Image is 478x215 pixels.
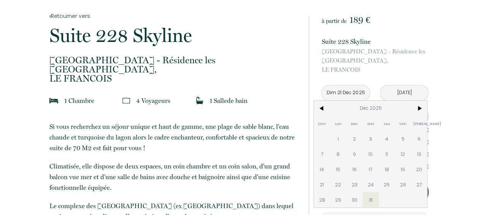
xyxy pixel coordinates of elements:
span: 23 [346,177,362,192]
span: 30 [346,192,362,207]
span: 25 [379,177,395,192]
span: 26 [395,177,411,192]
p: 4 Voyageur [136,95,170,106]
span: 8 [330,146,346,162]
span: 1 [330,131,346,146]
span: 10 [362,146,379,162]
span: 17 [362,162,379,177]
span: 6 [411,131,427,146]
span: Mer [362,116,379,131]
p: Climatisée, elle dispose de deux espaces, un coin chambre et un coin salon, d'un grand balcon vue... [49,161,299,193]
span: Jeu [379,116,395,131]
p: LE FRANCOIS [49,56,299,83]
p: 1 Salle de bain [210,95,248,106]
span: > [411,101,427,116]
span: 5 [395,131,411,146]
span: Ven [395,116,411,131]
span: 12 [395,146,411,162]
span: < [314,101,330,116]
span: 27 [411,177,427,192]
span: Lun [330,116,346,131]
span: 29 [330,192,346,207]
p: Si vous recherchez un séjour unique et haut de gamme, une plage de sable blanc, l'eau chaude et t... [49,121,299,153]
span: 28 [314,192,330,207]
img: guests [122,97,130,104]
span: s [168,97,170,104]
span: 13 [411,146,427,162]
span: 14 [314,162,330,177]
span: 189 € [349,14,370,25]
p: Suite 228 Skyline [321,36,429,47]
span: 4 [379,131,395,146]
a: Retourner vers [49,12,299,20]
span: [GEOGRAPHIC_DATA] - Résidence les [GEOGRAPHIC_DATA], [49,56,299,74]
span: 24 [362,177,379,192]
p: 1 Chambre [64,95,94,106]
span: 16 [346,162,362,177]
p: LE FRANCOIS [321,47,429,74]
span: 2 [346,131,362,146]
p: Suite 228 Skyline [49,26,299,45]
input: Départ [380,85,428,100]
span: 21 [314,177,330,192]
span: Déc 2025 [330,101,411,116]
span: [GEOGRAPHIC_DATA] - Résidence les [GEOGRAPHIC_DATA], [321,47,429,65]
span: 9 [346,146,362,162]
span: 3 [362,131,379,146]
span: [PERSON_NAME] [411,116,427,131]
span: Mar [346,116,362,131]
span: 22 [330,177,346,192]
span: 7 [314,146,330,162]
span: 18 [379,162,395,177]
span: 20 [411,162,427,177]
span: Dim [314,116,330,131]
span: 11 [379,146,395,162]
span: 31 [362,192,379,207]
span: 19 [395,162,411,177]
span: à partir de [321,18,346,24]
input: Arrivée [322,85,370,100]
span: 15 [330,162,346,177]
